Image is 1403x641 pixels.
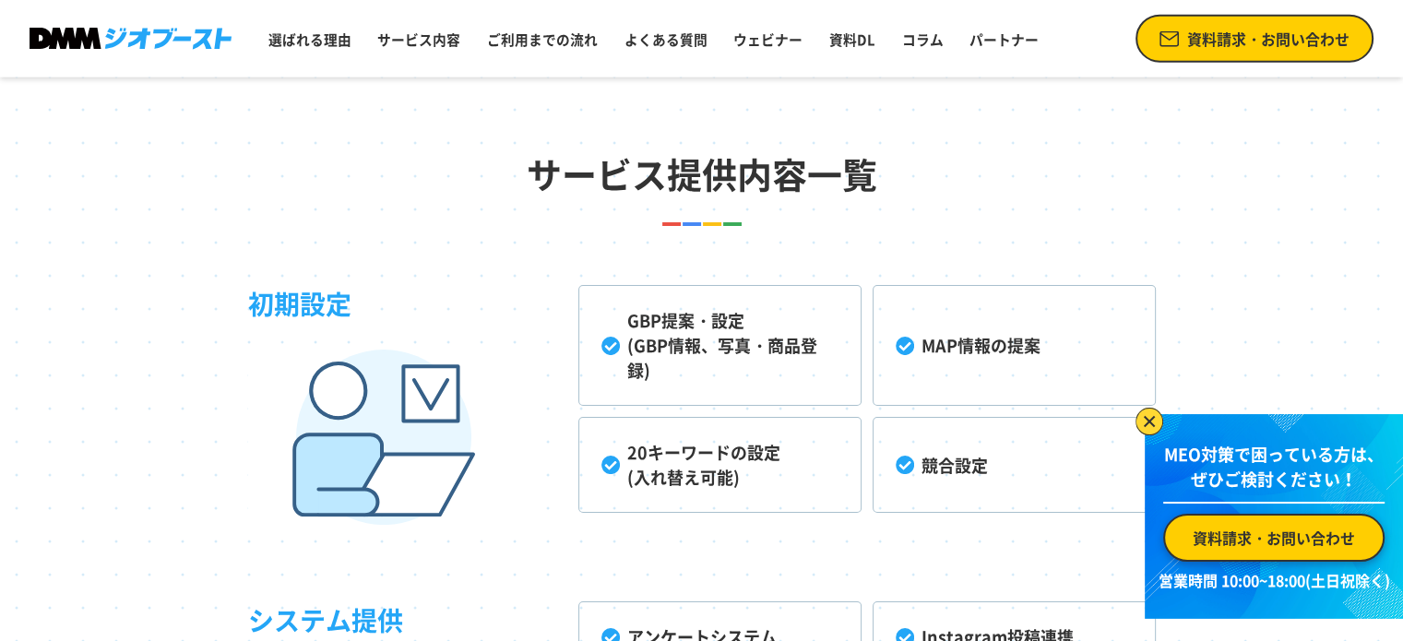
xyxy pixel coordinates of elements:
a: サービス内容 [370,22,468,57]
li: MAP情報の提案 [873,285,1156,406]
a: 資料請求・お問い合わせ [1135,15,1373,63]
a: 選ばれる理由 [261,22,359,57]
img: DMMジオブースト [30,28,232,49]
li: 競合設定 [873,417,1156,513]
a: よくある質問 [617,22,715,57]
a: ウェビナー [726,22,810,57]
li: 20キーワードの設定 (入れ替え可能) [578,417,862,513]
h3: 初期設定 [248,285,578,513]
a: 資料請求・お問い合わせ [1163,514,1385,562]
span: 資料請求・お問い合わせ [1193,527,1355,549]
p: MEO対策で困っている方は、 ぜひご検討ください！ [1163,442,1385,504]
span: 資料請求・お問い合わせ [1187,28,1349,50]
a: パートナー [962,22,1046,57]
a: コラム [895,22,951,57]
li: GBP提案・設定 (GBP情報、写真・商品登録) [578,285,862,406]
img: バナーを閉じる [1135,408,1163,435]
a: ご利用までの流れ [480,22,605,57]
p: 営業時間 10:00~18:00(土日祝除く) [1156,569,1392,591]
a: 資料DL [822,22,883,57]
